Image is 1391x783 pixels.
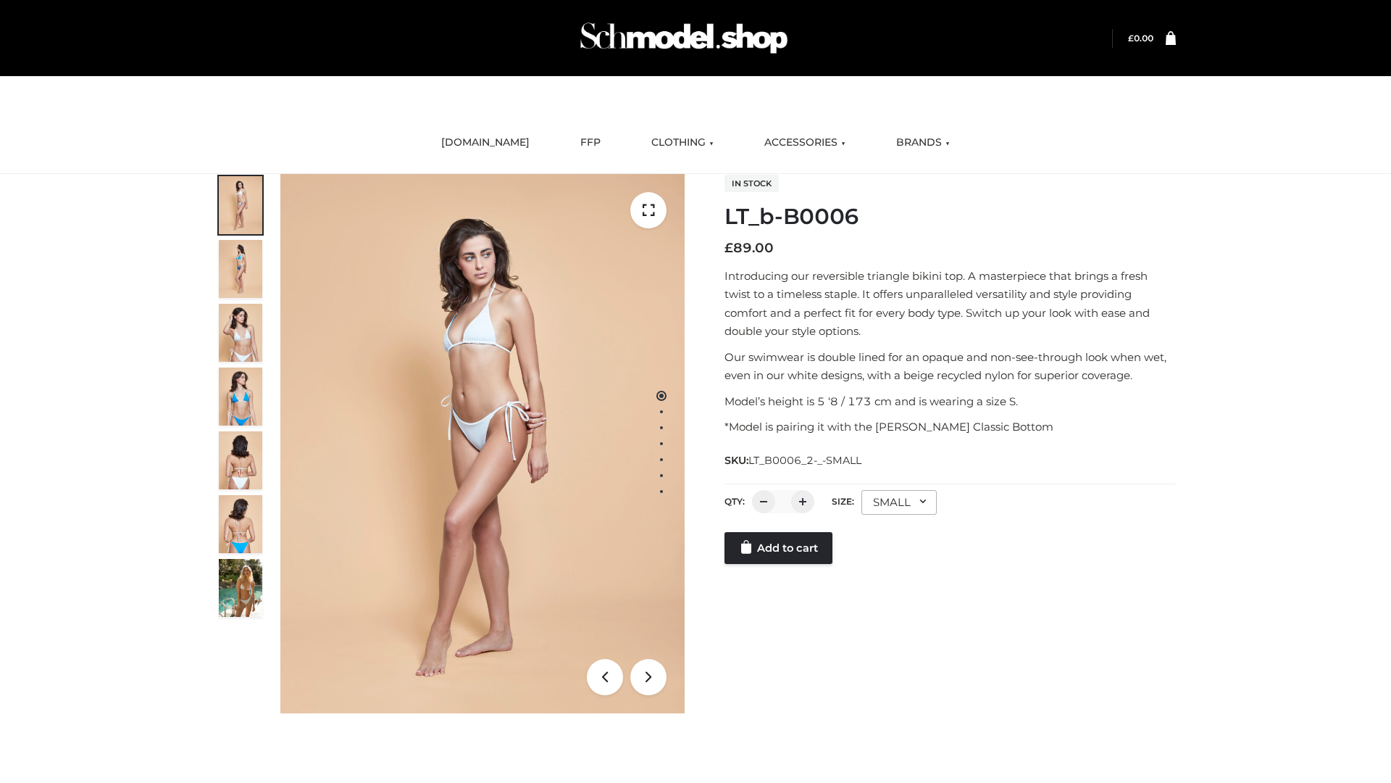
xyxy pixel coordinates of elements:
img: ArielClassicBikiniTop_CloudNine_AzureSky_OW114ECO_8-scaled.jpg [219,495,262,553]
span: LT_B0006_2-_-SMALL [748,454,861,467]
div: SMALL [861,490,937,515]
span: £ [1128,33,1134,43]
bdi: 89.00 [724,240,774,256]
span: In stock [724,175,779,192]
p: Introducing our reversible triangle bikini top. A masterpiece that brings a fresh twist to a time... [724,267,1176,341]
p: *Model is pairing it with the [PERSON_NAME] Classic Bottom [724,418,1176,436]
a: BRANDS [885,127,961,159]
a: Add to cart [724,532,832,564]
img: ArielClassicBikiniTop_CloudNine_AzureSky_OW114ECO_4-scaled.jpg [219,368,262,426]
p: Model’s height is 5 ‘8 / 173 cm and is wearing a size S. [724,392,1176,411]
img: ArielClassicBikiniTop_CloudNine_AzureSky_OW114ECO_7-scaled.jpg [219,431,262,489]
h1: LT_b-B0006 [724,204,1176,230]
img: ArielClassicBikiniTop_CloudNine_AzureSky_OW114ECO_2-scaled.jpg [219,240,262,298]
label: QTY: [724,496,745,507]
a: £0.00 [1128,33,1153,43]
img: ArielClassicBikiniTop_CloudNine_AzureSky_OW114ECO_1 [280,174,685,713]
img: ArielClassicBikiniTop_CloudNine_AzureSky_OW114ECO_3-scaled.jpg [219,304,262,362]
img: Arieltop_CloudNine_AzureSky2.jpg [219,559,262,617]
a: [DOMAIN_NAME] [430,127,540,159]
bdi: 0.00 [1128,33,1153,43]
a: FFP [569,127,611,159]
span: £ [724,240,733,256]
a: CLOTHING [640,127,724,159]
img: Schmodel Admin 964 [575,9,793,67]
span: SKU: [724,452,863,469]
img: ArielClassicBikiniTop_CloudNine_AzureSky_OW114ECO_1-scaled.jpg [219,176,262,234]
a: ACCESSORIES [753,127,856,159]
label: Size: [832,496,854,507]
p: Our swimwear is double lined for an opaque and non-see-through look when wet, even in our white d... [724,348,1176,385]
